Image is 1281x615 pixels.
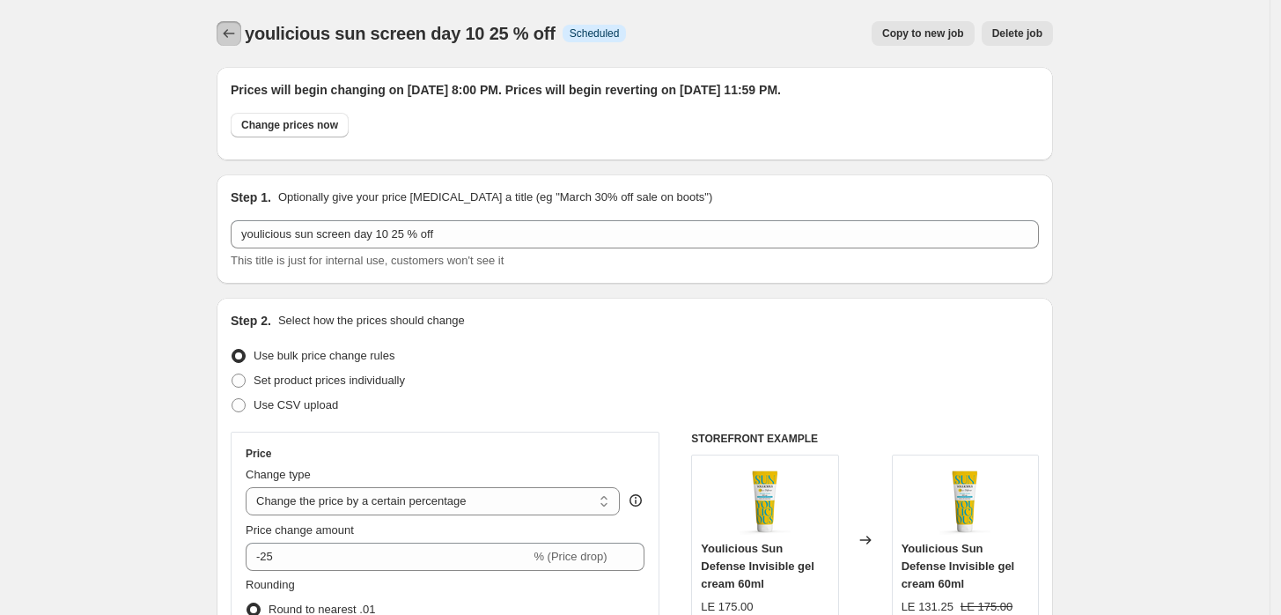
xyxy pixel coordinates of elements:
[627,492,644,509] div: help
[246,578,295,591] span: Rounding
[231,113,349,137] button: Change prices now
[231,220,1039,248] input: 30% off holiday sale
[930,464,1000,535] img: youlicious-sun-defense-invisible-gel-cream-60ml-8492377_80x.webp
[254,374,405,387] span: Set product prices individually
[730,464,800,535] img: youlicious-sun-defense-invisible-gel-cream-60ml-8492377_80x.webp
[246,447,271,461] h3: Price
[254,349,394,362] span: Use bulk price change rules
[278,312,465,330] p: Select how the prices should change
[231,81,1039,99] h2: Prices will begin changing on [DATE] 8:00 PM. Prices will begin reverting on [DATE] 11:59 PM.
[246,523,354,537] span: Price change amount
[241,118,338,132] span: Change prices now
[882,26,964,41] span: Copy to new job
[691,432,1039,446] h6: STOREFRONT EXAMPLE
[246,543,530,571] input: -15
[245,24,556,43] span: youlicious sun screen day 10 25 % off
[982,21,1053,46] button: Delete job
[231,312,271,330] h2: Step 2.
[872,21,975,46] button: Copy to new job
[570,26,620,41] span: Scheduled
[992,26,1042,41] span: Delete job
[278,189,712,206] p: Optionally give your price [MEDICAL_DATA] a title (eg "March 30% off sale on boots")
[902,542,1015,590] span: Youlicious Sun Defense Invisible gel cream 60ml
[254,398,338,411] span: Use CSV upload
[534,550,607,563] span: % (Price drop)
[231,254,504,267] span: This title is just for internal use, customers won't see it
[217,21,241,46] button: Price change jobs
[231,189,271,206] h2: Step 1.
[246,468,311,481] span: Change type
[701,542,814,590] span: Youlicious Sun Defense Invisible gel cream 60ml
